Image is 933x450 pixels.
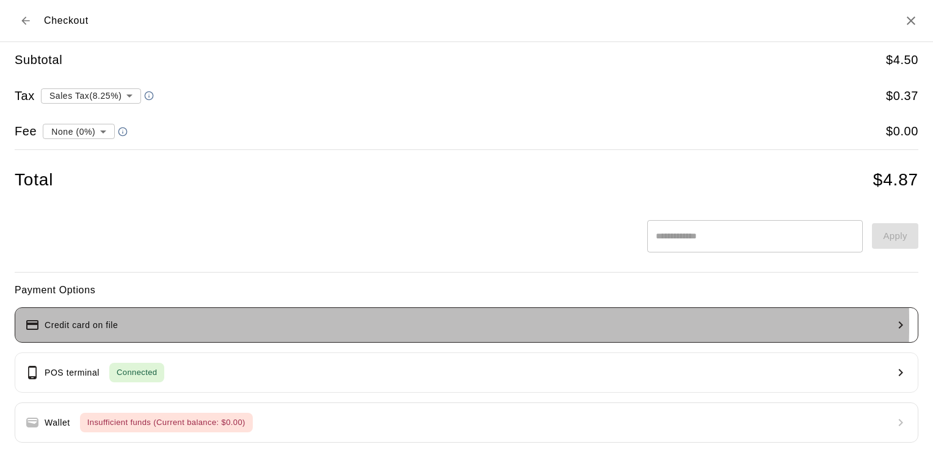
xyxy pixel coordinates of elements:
h5: $ 0.00 [886,123,918,140]
p: POS terminal [45,366,100,379]
h5: Fee [15,123,37,140]
h5: Subtotal [15,52,62,68]
h4: Total [15,170,53,191]
p: Credit card on file [45,319,118,332]
h5: $ 0.37 [886,88,918,104]
button: POS terminalConnected [15,352,918,393]
h6: Payment Options [15,282,918,298]
button: Credit card on file [15,307,918,343]
h4: $ 4.87 [873,170,918,191]
button: Back to cart [15,10,37,32]
h5: $ 4.50 [886,52,918,68]
span: Connected [109,366,164,380]
div: None (0%) [43,120,115,143]
div: Sales Tax ( 8.25 %) [41,84,141,107]
div: Checkout [15,10,89,32]
button: Close [904,13,918,28]
h5: Tax [15,88,35,104]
